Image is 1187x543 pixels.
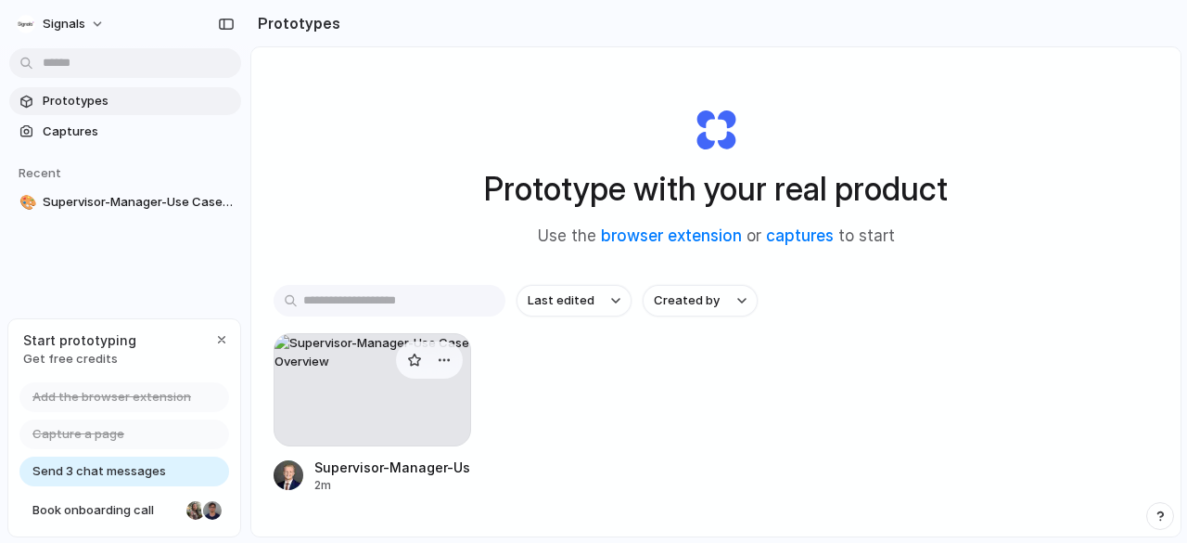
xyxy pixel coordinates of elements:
span: Send 3 chat messages [32,462,166,481]
span: Start prototyping [23,330,136,350]
span: Capture a page [32,425,124,444]
h1: Prototype with your real product [484,164,948,213]
button: Signals [9,9,114,39]
h2: Prototypes [250,12,340,34]
span: Get free credits [23,350,136,368]
span: Created by [654,291,720,310]
span: Add the browser extension [32,388,191,407]
button: Last edited [517,285,632,317]
button: 🎨 [17,193,35,212]
a: browser extension [601,226,742,245]
div: Christian Iacullo [201,499,223,522]
span: Signals [43,15,85,33]
span: Book onboarding call [32,501,179,520]
a: Prototypes [9,87,241,115]
a: captures [766,226,834,245]
a: 🎨Supervisor-Manager-Use Case Overview [9,188,241,216]
span: Use the or to start [538,225,895,249]
a: Supervisor-Manager-Use Case OverviewSupervisor-Manager-Use Case Overview2m [274,333,471,494]
span: Captures [43,123,234,141]
span: Last edited [528,291,594,310]
div: Nicole Kubica [185,499,207,522]
a: Captures [9,118,241,146]
a: Book onboarding call [19,496,229,525]
div: 🎨 [19,192,32,213]
span: Recent [19,165,61,180]
div: Supervisor-Manager-Use Case Overview [314,458,471,477]
div: 2m [314,477,471,494]
span: Prototypes [43,92,234,110]
span: Supervisor-Manager-Use Case Overview [43,193,234,212]
button: Created by [643,285,758,317]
